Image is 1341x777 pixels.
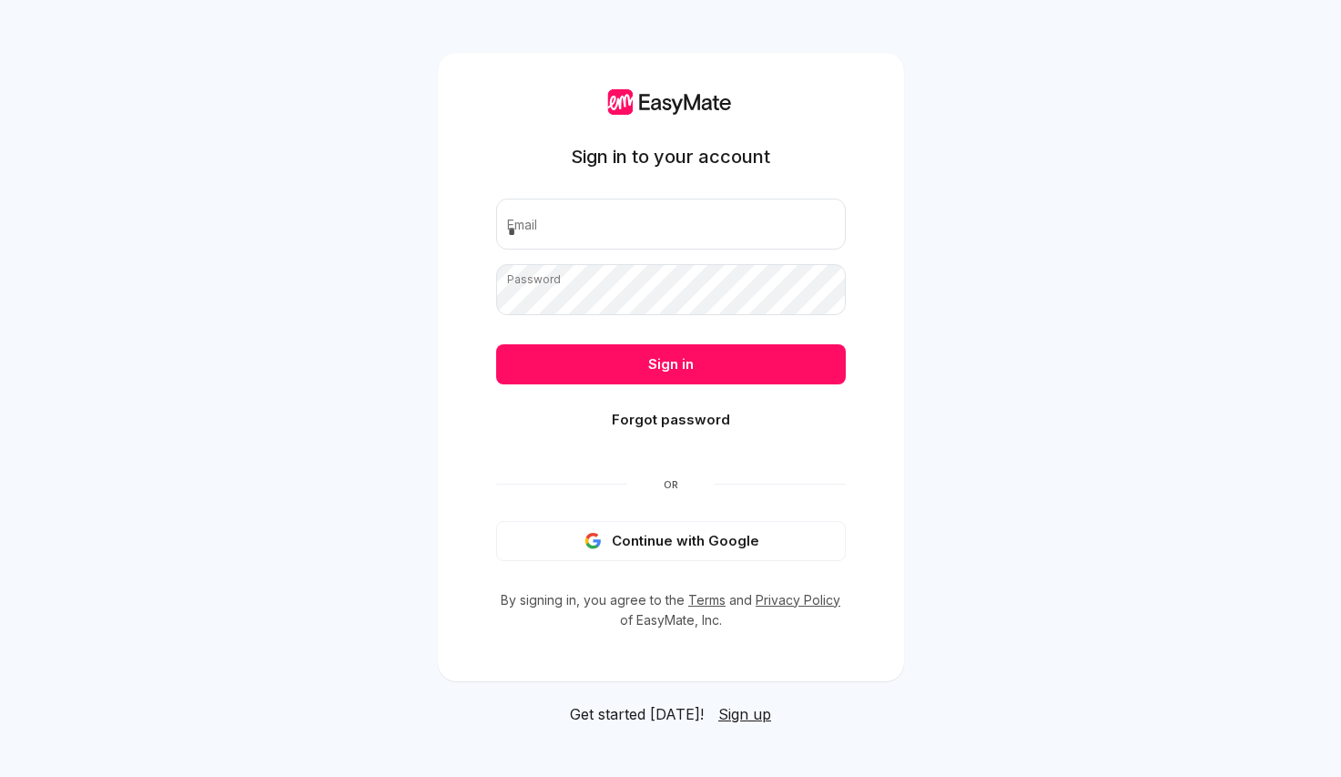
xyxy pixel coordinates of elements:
[688,592,726,608] a: Terms
[627,477,715,492] span: Or
[496,590,846,630] p: By signing in, you agree to the and of EasyMate, Inc.
[570,703,704,725] span: Get started [DATE]!
[496,400,846,440] button: Forgot password
[718,703,771,725] a: Sign up
[718,705,771,723] span: Sign up
[756,592,840,608] a: Privacy Policy
[571,144,770,169] h1: Sign in to your account
[496,344,846,384] button: Sign in
[496,521,846,561] button: Continue with Google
